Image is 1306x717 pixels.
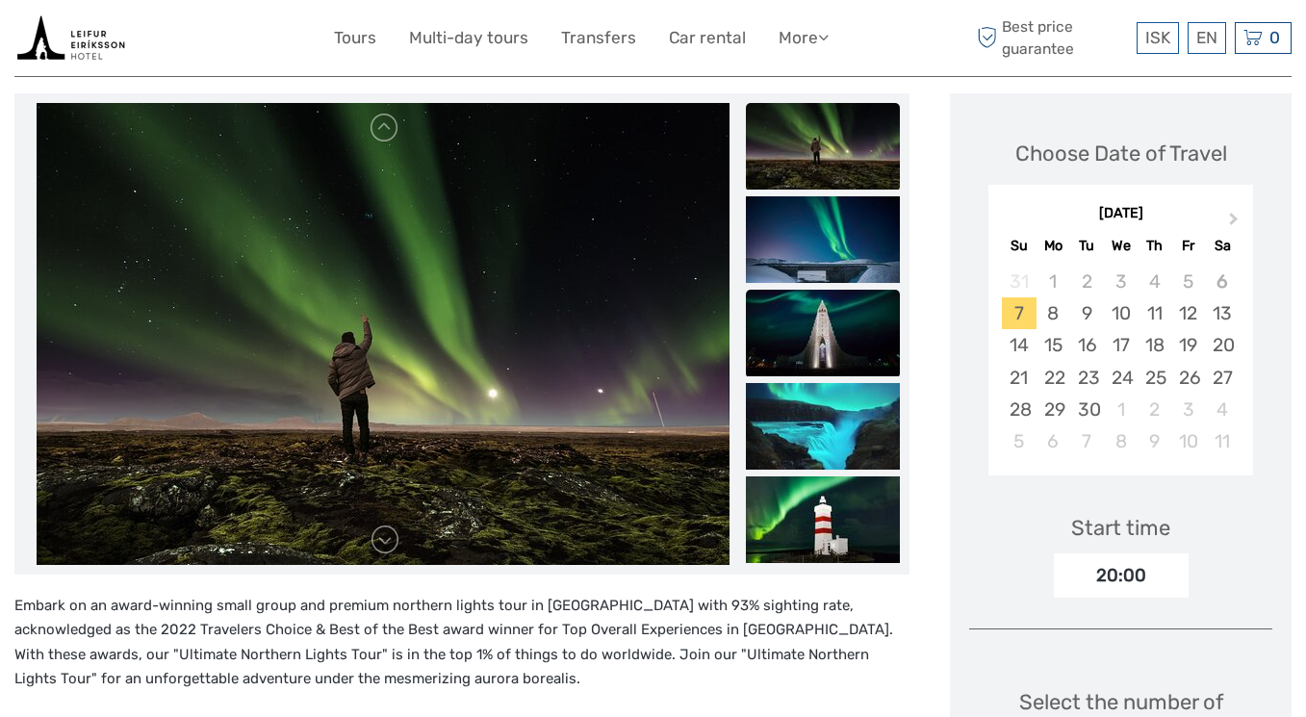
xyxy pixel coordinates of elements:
[1037,394,1070,425] div: Choose Monday, September 29th, 2025
[1205,297,1239,329] div: Choose Saturday, September 13th, 2025
[1171,425,1205,457] div: Choose Friday, October 10th, 2025
[1267,28,1283,47] span: 0
[746,476,900,563] img: fc8286c7b4b94a70bf47888b15aa9b9a_slider_thumbnail.jpg
[1037,425,1070,457] div: Choose Monday, October 6th, 2025
[1145,28,1170,47] span: ISK
[1104,266,1138,297] div: Not available Wednesday, September 3rd, 2025
[669,24,746,52] a: Car rental
[14,14,127,62] img: Book tours and activities with live availability from the tour operators in Iceland that we have ...
[1002,297,1036,329] div: Choose Sunday, September 7th, 2025
[1070,233,1104,259] div: Tu
[1138,362,1171,394] div: Choose Thursday, September 25th, 2025
[1002,362,1036,394] div: Choose Sunday, September 21st, 2025
[221,30,244,53] button: Open LiveChat chat widget
[988,204,1253,224] div: [DATE]
[746,290,900,376] img: 17218f0b26fa4c1fa5bb96ec08b8cec4_slider_thumbnail.jpg
[1138,329,1171,361] div: Choose Thursday, September 18th, 2025
[746,103,900,190] img: 1dbb256ddabc4385ae0d615a60d26faa_slider_thumbnail.jpg
[1070,425,1104,457] div: Choose Tuesday, October 7th, 2025
[1037,362,1070,394] div: Choose Monday, September 22nd, 2025
[561,24,636,52] a: Transfers
[1205,362,1239,394] div: Choose Saturday, September 27th, 2025
[1037,233,1070,259] div: Mo
[1037,266,1070,297] div: Not available Monday, September 1st, 2025
[1070,329,1104,361] div: Choose Tuesday, September 16th, 2025
[1138,233,1171,259] div: Th
[27,34,218,49] p: We're away right now. Please check back later!
[37,103,730,565] img: 1dbb256ddabc4385ae0d615a60d26faa_main_slider.jpg
[1054,553,1189,598] div: 20:00
[1188,22,1226,54] div: EN
[1171,233,1205,259] div: Fr
[779,24,829,52] a: More
[1205,329,1239,361] div: Choose Saturday, September 20th, 2025
[1205,394,1239,425] div: Choose Saturday, October 4th, 2025
[409,24,528,52] a: Multi-day tours
[1138,297,1171,329] div: Choose Thursday, September 11th, 2025
[1002,233,1036,259] div: Su
[1104,425,1138,457] div: Choose Wednesday, October 8th, 2025
[1070,394,1104,425] div: Choose Tuesday, September 30th, 2025
[1138,394,1171,425] div: Choose Thursday, October 2nd, 2025
[1104,362,1138,394] div: Choose Wednesday, September 24th, 2025
[1070,297,1104,329] div: Choose Tuesday, September 9th, 2025
[1171,266,1205,297] div: Not available Friday, September 5th, 2025
[1205,266,1239,297] div: Not available Saturday, September 6th, 2025
[1002,329,1036,361] div: Choose Sunday, September 14th, 2025
[1205,425,1239,457] div: Choose Saturday, October 11th, 2025
[1002,425,1036,457] div: Choose Sunday, October 5th, 2025
[1171,362,1205,394] div: Choose Friday, September 26th, 2025
[1138,425,1171,457] div: Choose Thursday, October 9th, 2025
[1071,513,1170,543] div: Start time
[1104,297,1138,329] div: Choose Wednesday, September 10th, 2025
[746,383,900,470] img: 7f5558e3c840487fb6592d886b85ae3b_slider_thumbnail.jpg
[1015,139,1227,168] div: Choose Date of Travel
[1070,266,1104,297] div: Not available Tuesday, September 2nd, 2025
[334,24,376,52] a: Tours
[1171,329,1205,361] div: Choose Friday, September 19th, 2025
[1104,394,1138,425] div: Choose Wednesday, October 1st, 2025
[1104,233,1138,259] div: We
[1220,209,1251,240] button: Next Month
[1070,362,1104,394] div: Choose Tuesday, September 23rd, 2025
[1037,329,1070,361] div: Choose Monday, September 15th, 2025
[1171,297,1205,329] div: Choose Friday, September 12th, 2025
[1171,394,1205,425] div: Choose Friday, October 3rd, 2025
[1037,297,1070,329] div: Choose Monday, September 8th, 2025
[994,266,1246,457] div: month 2025-09
[972,16,1132,59] span: Best price guarantee
[1002,394,1036,425] div: Choose Sunday, September 28th, 2025
[746,196,900,283] img: 3b7f98c67dfe4a798764d91f6e957fb5_slider_thumbnail.jpeg
[1104,329,1138,361] div: Choose Wednesday, September 17th, 2025
[1138,266,1171,297] div: Not available Thursday, September 4th, 2025
[1205,233,1239,259] div: Sa
[1002,266,1036,297] div: Not available Sunday, August 31st, 2025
